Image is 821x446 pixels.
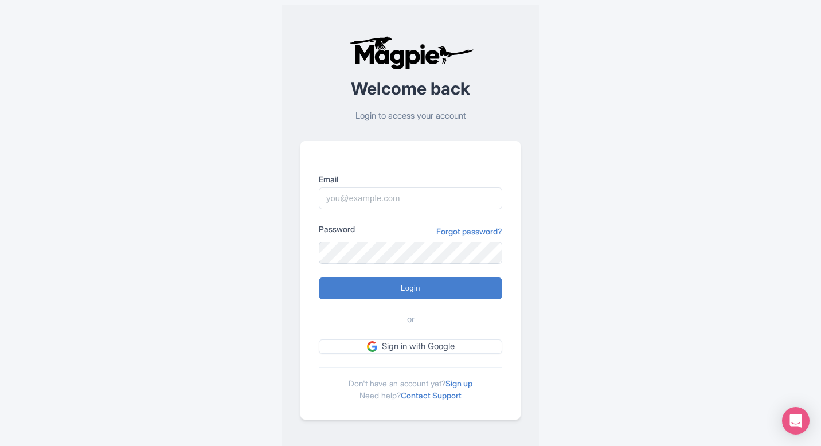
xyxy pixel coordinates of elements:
[401,390,462,400] a: Contact Support
[319,339,502,354] a: Sign in with Google
[445,378,472,388] a: Sign up
[407,313,415,326] span: or
[319,277,502,299] input: Login
[300,109,521,123] p: Login to access your account
[300,79,521,98] h2: Welcome back
[346,36,475,70] img: logo-ab69f6fb50320c5b225c76a69d11143b.png
[319,187,502,209] input: you@example.com
[319,367,502,401] div: Don't have an account yet? Need help?
[436,225,502,237] a: Forgot password?
[319,223,355,235] label: Password
[782,407,810,435] div: Open Intercom Messenger
[319,173,502,185] label: Email
[367,341,377,351] img: google.svg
